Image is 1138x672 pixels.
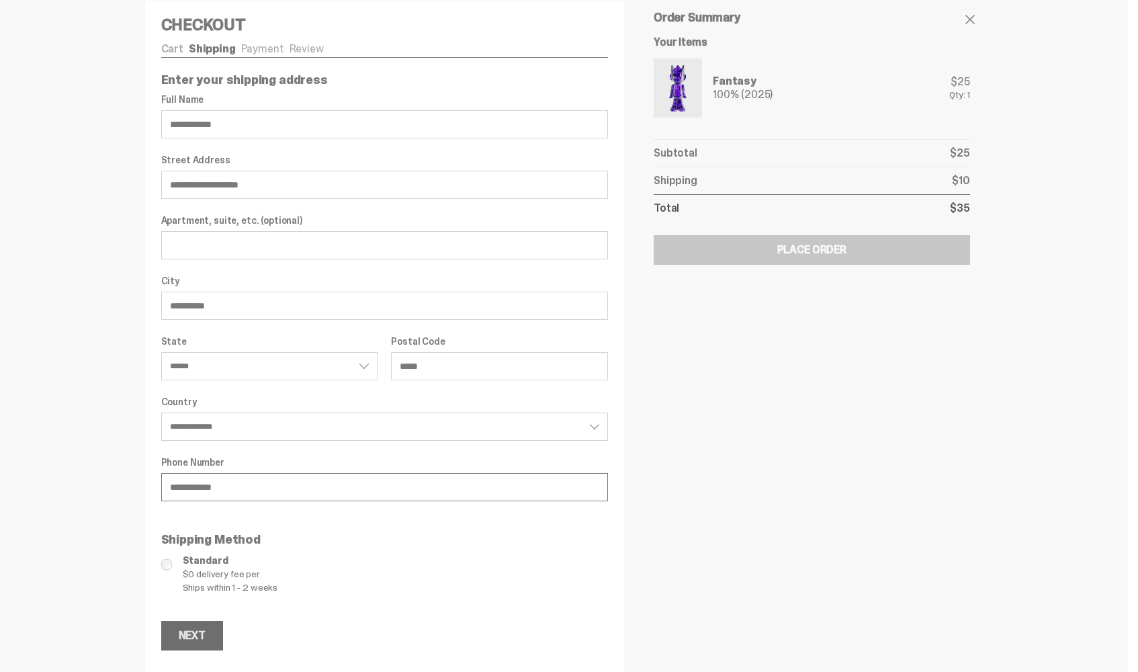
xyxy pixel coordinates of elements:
[179,630,206,641] div: Next
[183,581,609,594] span: Ships within 1 - 2 weeks
[777,245,846,255] div: Place Order
[161,17,609,33] h4: Checkout
[952,175,970,186] p: $10
[161,276,609,286] label: City
[949,77,969,87] div: $25
[161,42,183,56] a: Cart
[654,203,679,214] p: Total
[950,203,970,214] p: $35
[654,11,969,24] h5: Order Summary
[161,155,609,165] label: Street Address
[183,554,609,567] span: Standard
[161,336,378,347] label: State
[161,74,609,86] p: Enter your shipping address
[654,235,969,265] button: Place Order
[161,457,609,468] label: Phone Number
[654,175,697,186] p: Shipping
[161,621,223,650] button: Next
[161,215,609,226] label: Apartment, suite, etc. (optional)
[713,89,773,100] div: 100% (2025)
[654,148,697,159] p: Subtotal
[391,336,608,347] label: Postal Code
[189,42,236,56] a: Shipping
[950,148,970,159] p: $25
[656,61,699,115] img: Yahoo-HG---1.png
[654,37,969,48] h6: Your Items
[183,567,609,581] span: $0 delivery fee per
[949,90,969,99] div: Qty: 1
[161,534,609,546] p: Shipping Method
[161,94,609,105] label: Full Name
[713,76,773,87] div: Fantasy
[161,396,609,407] label: Country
